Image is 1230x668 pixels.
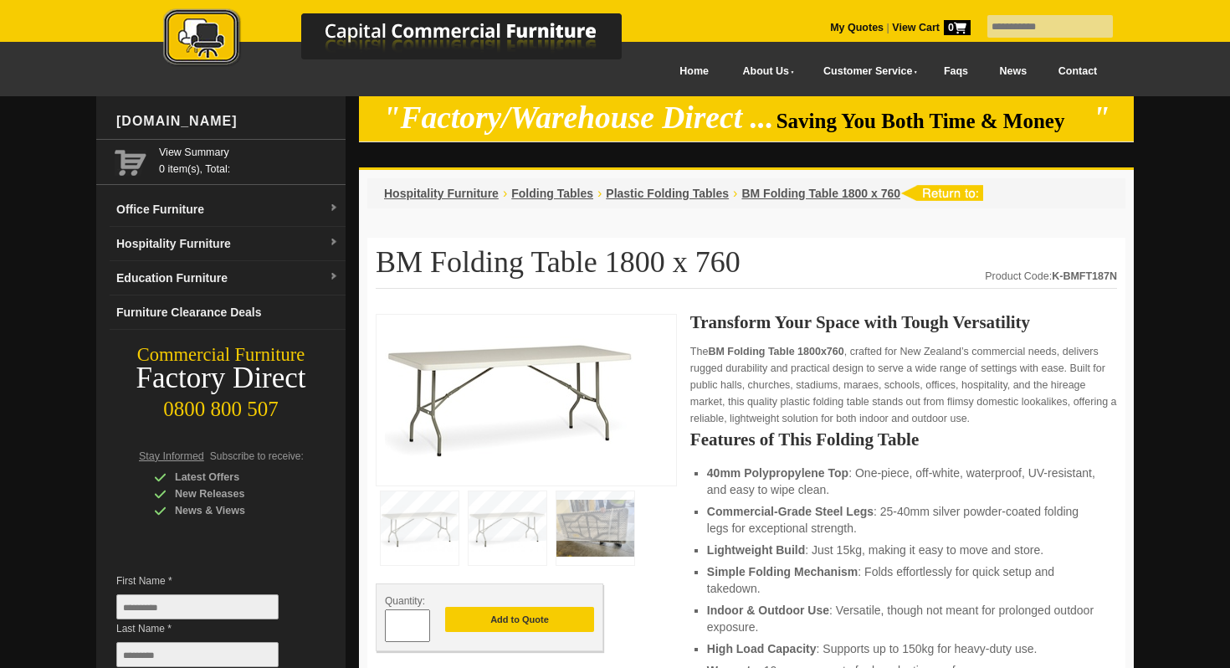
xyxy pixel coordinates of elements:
span: Saving You Both Time & Money [776,110,1090,132]
a: Faqs [928,53,984,90]
a: Capital Commercial Furniture Logo [117,8,703,75]
a: Folding Tables [511,187,593,200]
strong: Commercial-Grade Steel Legs [707,505,874,518]
a: Education Furnituredropdown [110,261,346,295]
strong: Lightweight Build [707,543,805,557]
div: Latest Offers [154,469,313,486]
div: [DOMAIN_NAME] [110,96,346,146]
img: Capital Commercial Furniture Logo [117,8,703,69]
img: return to [900,185,983,201]
span: Last Name * [116,620,304,637]
li: › [597,185,602,202]
a: Customer Service [805,53,928,90]
div: 0800 800 507 [96,389,346,421]
span: Stay Informed [139,450,204,462]
input: First Name * [116,594,279,619]
li: : Versatile, though not meant for prolonged outdoor exposure. [707,602,1100,635]
img: dropdown [329,203,339,213]
li: : Folds effortlessly for quick setup and takedown. [707,563,1100,597]
a: Office Furnituredropdown [110,193,346,227]
a: BM Folding Table 1800 x 760 [741,187,900,200]
li: : 25-40mm silver powder-coated folding legs for exceptional strength. [707,503,1100,537]
a: View Summary [159,144,339,161]
button: Add to Quote [445,607,594,632]
strong: View Cart [892,22,971,33]
a: News [984,53,1043,90]
li: : One-piece, off-white, waterproof, UV-resistant, and easy to wipe clean. [707,465,1100,498]
p: The , crafted for New Zealand’s commercial needs, delivers rugged durability and practical design... [690,343,1117,427]
strong: High Load Capacity [707,642,817,655]
span: Subscribe to receive: [210,450,304,462]
a: My Quotes [830,22,884,33]
strong: Indoor & Outdoor Use [707,604,829,617]
img: dropdown [329,238,339,248]
h2: Features of This Folding Table [690,431,1117,448]
em: " [1093,100,1110,135]
a: Contact [1043,53,1113,90]
a: Furniture Clearance Deals [110,295,346,330]
div: Factory Direct [96,367,346,390]
li: : Supports up to 150kg for heavy-duty use. [707,640,1100,657]
img: dropdown [329,272,339,282]
strong: BM Folding Table 1800x760 [708,346,843,357]
span: 0 item(s), Total: [159,144,339,175]
strong: Simple Folding Mechanism [707,565,858,578]
div: Product Code: [985,268,1117,285]
input: Last Name * [116,642,279,667]
li: : Just 15kg, making it easy to move and store. [707,542,1100,558]
span: Quantity: [385,595,425,607]
li: › [503,185,507,202]
div: Commercial Furniture [96,343,346,367]
strong: 40mm Polypropylene Top [707,466,848,480]
h2: Transform Your Space with Tough Versatility [690,314,1117,331]
a: Hospitality Furniture [384,187,499,200]
strong: K-BMFT187N [1052,270,1117,282]
span: 0 [944,20,971,35]
a: Plastic Folding Tables [606,187,729,200]
span: First Name * [116,573,304,589]
a: View Cart0 [889,22,971,33]
li: › [733,185,737,202]
div: News & Views [154,502,313,519]
div: New Releases [154,486,313,502]
a: Hospitality Furnituredropdown [110,227,346,261]
em: "Factory/Warehouse Direct ... [383,100,774,135]
h1: BM Folding Table 1800 x 760 [376,246,1117,289]
img: BM Folding Table 1800 x 760 [385,323,636,472]
a: About Us [725,53,805,90]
